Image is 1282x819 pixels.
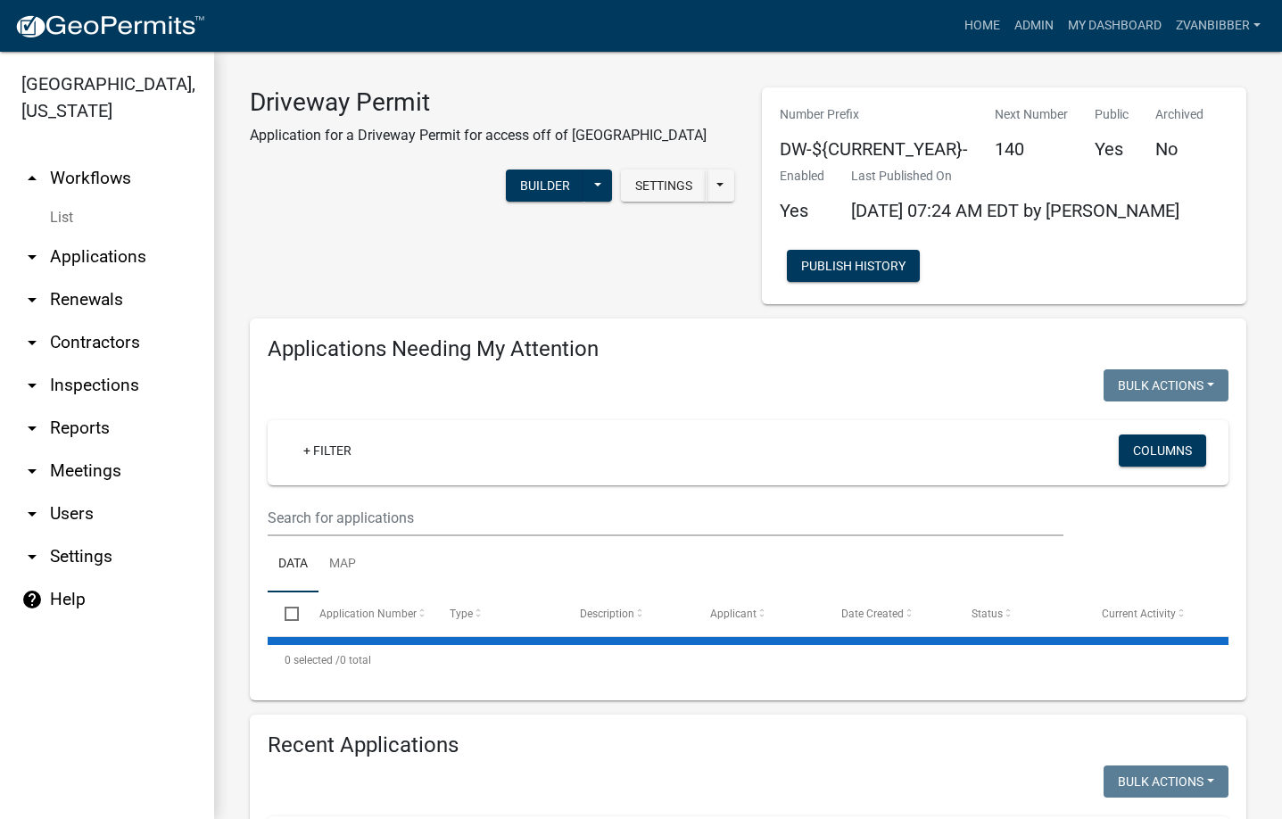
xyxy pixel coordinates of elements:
[851,200,1179,221] span: [DATE] 07:24 AM EDT by [PERSON_NAME]
[268,638,1228,682] div: 0 total
[995,138,1068,160] h5: 140
[1061,9,1169,43] a: My Dashboard
[268,536,318,593] a: Data
[957,9,1007,43] a: Home
[21,332,43,353] i: arrow_drop_down
[268,592,302,635] datatable-header-cell: Select
[433,592,563,635] datatable-header-cell: Type
[21,589,43,610] i: help
[823,592,954,635] datatable-header-cell: Date Created
[621,170,707,202] button: Settings
[268,336,1228,362] h4: Applications Needing My Attention
[285,654,340,666] span: 0 selected /
[1102,608,1176,620] span: Current Activity
[1104,369,1228,401] button: Bulk Actions
[21,503,43,525] i: arrow_drop_down
[995,105,1068,124] p: Next Number
[21,289,43,310] i: arrow_drop_down
[450,608,473,620] span: Type
[21,460,43,482] i: arrow_drop_down
[780,167,824,186] p: Enabled
[1155,138,1203,160] h5: No
[21,246,43,268] i: arrow_drop_down
[21,168,43,189] i: arrow_drop_up
[268,732,1228,758] h4: Recent Applications
[318,536,367,593] a: Map
[21,418,43,439] i: arrow_drop_down
[580,608,634,620] span: Description
[1155,105,1203,124] p: Archived
[710,608,757,620] span: Applicant
[780,200,824,221] h5: Yes
[268,500,1063,536] input: Search for applications
[319,608,417,620] span: Application Number
[1104,765,1228,798] button: Bulk Actions
[780,105,968,124] p: Number Prefix
[787,261,920,275] wm-modal-confirm: Workflow Publish History
[506,170,584,202] button: Builder
[563,592,693,635] datatable-header-cell: Description
[302,592,432,635] datatable-header-cell: Application Number
[787,250,920,282] button: Publish History
[851,167,1179,186] p: Last Published On
[693,592,823,635] datatable-header-cell: Applicant
[1119,434,1206,467] button: Columns
[1095,138,1129,160] h5: Yes
[250,125,707,146] p: Application for a Driveway Permit for access off of [GEOGRAPHIC_DATA]
[289,434,366,467] a: + Filter
[955,592,1085,635] datatable-header-cell: Status
[21,375,43,396] i: arrow_drop_down
[1085,592,1215,635] datatable-header-cell: Current Activity
[972,608,1003,620] span: Status
[250,87,707,118] h3: Driveway Permit
[780,138,968,160] h5: DW-${CURRENT_YEAR}-
[841,608,904,620] span: Date Created
[1007,9,1061,43] a: Admin
[21,546,43,567] i: arrow_drop_down
[1095,105,1129,124] p: Public
[1169,9,1268,43] a: zvanbibber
